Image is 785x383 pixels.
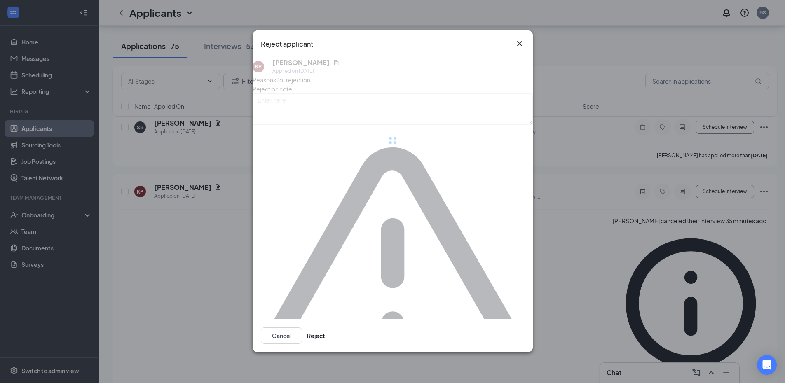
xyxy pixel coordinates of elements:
[515,39,525,49] button: Close
[307,328,325,344] button: Reject
[261,328,302,344] button: Cancel
[261,39,313,49] h3: Reject applicant
[757,355,777,375] div: Open Intercom Messenger
[515,39,525,49] svg: Cross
